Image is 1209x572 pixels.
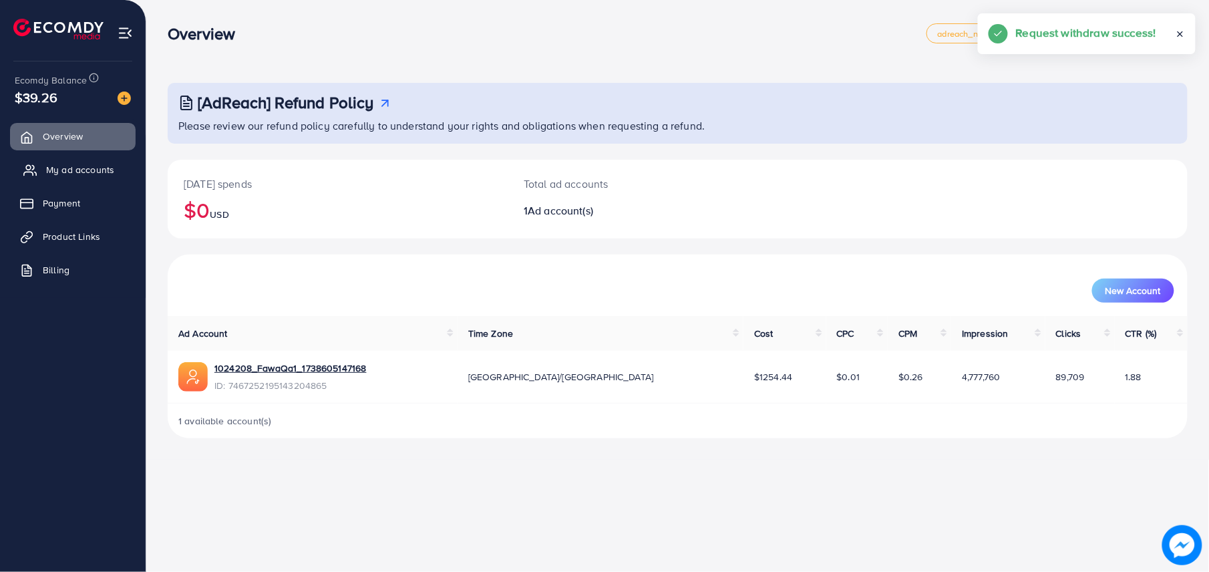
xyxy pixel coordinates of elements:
[898,370,923,384] span: $0.26
[43,130,83,143] span: Overview
[938,29,1027,38] span: adreach_new_package
[15,88,57,107] span: $39.26
[1126,370,1142,384] span: 1.88
[1092,279,1174,303] button: New Account
[184,176,492,192] p: [DATE] spends
[43,230,100,243] span: Product Links
[837,370,860,384] span: $0.01
[524,204,747,217] h2: 1
[524,176,747,192] p: Total ad accounts
[962,327,1009,340] span: Impression
[214,379,367,392] span: ID: 7467252195143204865
[1126,327,1157,340] span: CTR (%)
[898,327,917,340] span: CPM
[13,19,104,39] img: logo
[1056,327,1081,340] span: Clicks
[1105,286,1161,295] span: New Account
[178,327,228,340] span: Ad Account
[754,327,773,340] span: Cost
[198,93,374,112] h3: [AdReach] Refund Policy
[962,370,1000,384] span: 4,777,760
[178,118,1180,134] p: Please review our refund policy carefully to understand your rights and obligations when requesti...
[178,414,272,428] span: 1 available account(s)
[46,163,114,176] span: My ad accounts
[10,257,136,283] a: Billing
[468,370,654,384] span: [GEOGRAPHIC_DATA]/[GEOGRAPHIC_DATA]
[754,370,792,384] span: $1254.44
[528,203,593,218] span: Ad account(s)
[210,208,228,221] span: USD
[10,156,136,183] a: My ad accounts
[10,123,136,150] a: Overview
[1162,525,1202,565] img: image
[837,327,854,340] span: CPC
[43,196,80,210] span: Payment
[1016,24,1156,41] h5: Request withdraw success!
[15,74,87,87] span: Ecomdy Balance
[926,23,1039,43] a: adreach_new_package
[178,362,208,392] img: ic-ads-acc.e4c84228.svg
[43,263,69,277] span: Billing
[214,362,367,375] a: 1024208_FawaQa1_1738605147168
[118,92,131,105] img: image
[1056,370,1085,384] span: 89,709
[468,327,513,340] span: Time Zone
[118,25,133,41] img: menu
[184,197,492,223] h2: $0
[168,24,246,43] h3: Overview
[10,190,136,217] a: Payment
[10,223,136,250] a: Product Links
